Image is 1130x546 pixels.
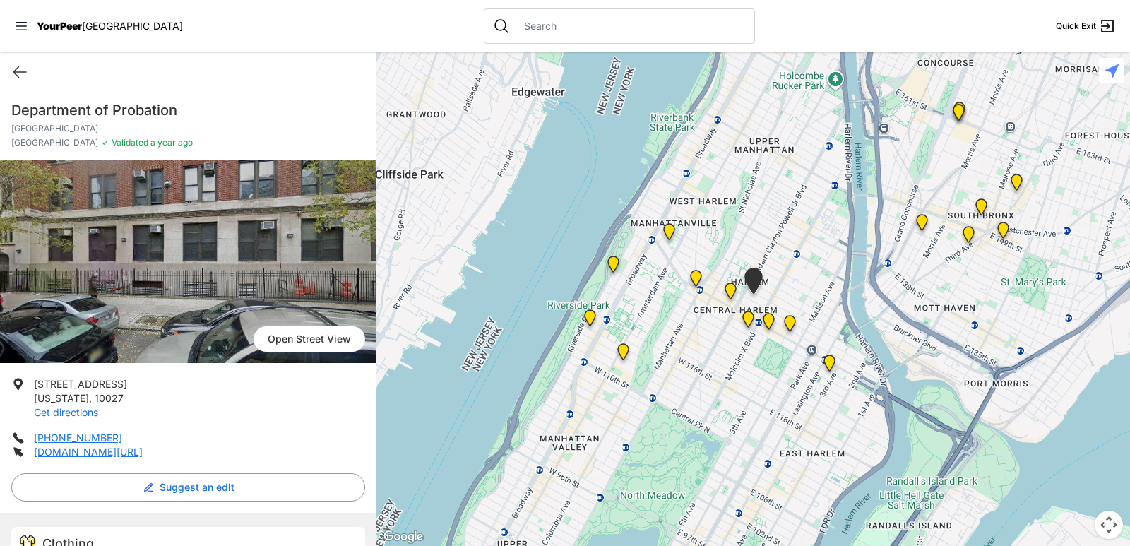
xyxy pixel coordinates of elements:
[994,222,1012,244] div: The Bronx Pride Center
[34,378,127,390] span: [STREET_ADDRESS]
[101,137,109,148] span: ✓
[34,432,122,444] a: [PHONE_NUMBER]
[1056,20,1096,32] span: Quick Exit
[380,528,427,546] a: Open this area in Google Maps (opens a new window)
[95,392,124,404] span: 10027
[11,473,365,502] button: Suggest an edit
[1056,18,1116,35] a: Quick Exit
[614,343,632,366] div: The Cathedral Church of St. John the Divine
[913,214,931,237] div: Harm Reduction Center
[742,268,766,299] div: Manhattan
[11,100,365,120] h1: Department of Probation
[781,315,799,338] div: East Harlem
[37,22,183,30] a: YourPeer[GEOGRAPHIC_DATA]
[112,137,148,148] span: Validated
[160,480,234,494] span: Suggest an edit
[581,309,599,332] div: Ford Hall
[34,392,89,404] span: [US_STATE]
[951,102,968,124] div: Bronx
[380,528,427,546] img: Google
[89,392,92,404] span: ,
[821,355,838,377] div: Main Location
[34,406,98,418] a: Get directions
[973,198,990,221] div: The Bronx
[11,137,98,148] span: [GEOGRAPHIC_DATA]
[11,123,365,134] p: [GEOGRAPHIC_DATA]
[148,137,193,148] span: a year ago
[82,20,183,32] span: [GEOGRAPHIC_DATA]
[254,326,365,352] a: Open Street View
[516,19,746,33] input: Search
[760,313,778,336] div: Manhattan
[37,20,82,32] span: YourPeer
[605,256,622,278] div: Manhattan
[687,270,705,292] div: The PILLARS – Holistic Recovery Support
[34,446,143,458] a: [DOMAIN_NAME][URL]
[950,104,968,126] div: South Bronx NeON Works
[722,283,739,305] div: Uptown/Harlem DYCD Youth Drop-in Center
[1095,511,1123,539] button: Map camera controls
[1008,174,1025,196] div: Bronx Youth Center (BYC)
